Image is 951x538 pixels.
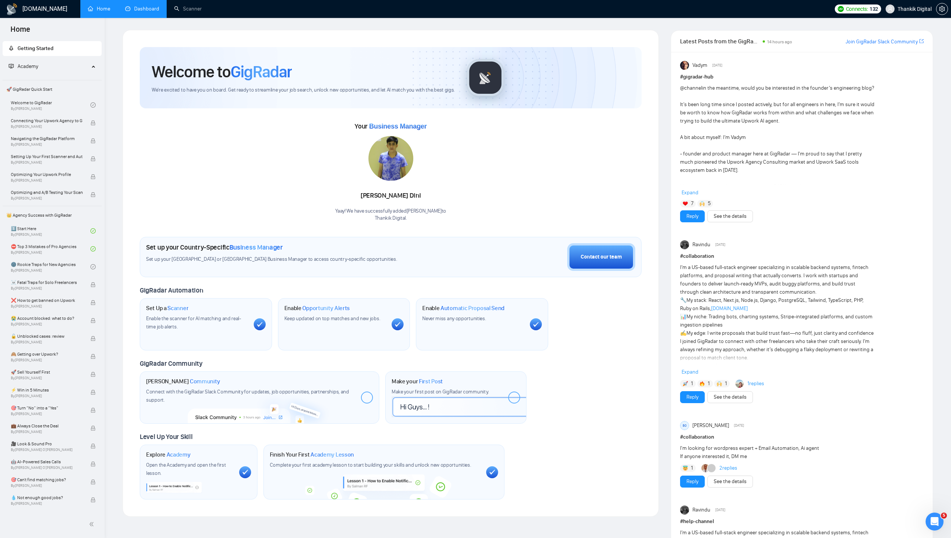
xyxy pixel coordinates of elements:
a: Reply [686,393,698,401]
span: check-circle [90,228,96,234]
button: Reply [680,476,705,488]
h1: Set Up a [146,304,188,312]
span: By [PERSON_NAME] [11,142,83,147]
span: Connecting Your Upwork Agency to GigRadar [11,117,83,124]
span: Community [190,378,220,385]
span: Setting Up Your First Scanner and Auto-Bidder [11,153,83,160]
span: lock [90,443,96,449]
span: 🔧 [680,297,686,303]
span: Expand [682,189,698,196]
img: academy-bg.png [300,474,468,500]
span: 🔓 Unblocked cases: review [11,333,83,340]
span: Navigating the GigRadar Platform [11,135,83,142]
li: Getting Started [3,41,102,56]
span: By [PERSON_NAME] [11,483,83,488]
span: Connects: [846,5,868,13]
span: Opportunity Alerts [302,304,350,312]
span: We're excited to have you on board. Get ready to streamline your job search, unlock new opportuni... [152,87,455,94]
span: By [PERSON_NAME] [11,340,83,344]
span: lock [90,138,96,143]
span: Getting Started [18,45,53,52]
span: 1 [691,380,693,387]
span: 💧 Not enough good jobs? [11,494,83,501]
a: searchScanner [174,6,202,12]
span: 14 hours ago [767,39,792,44]
span: lock [90,390,96,395]
span: 📊 [680,313,686,320]
span: check-circle [90,246,96,251]
a: Reply [686,477,698,486]
span: GigRadar [231,62,292,82]
a: 1replies [747,380,764,387]
span: First Post [419,378,443,385]
span: lock [90,461,96,467]
span: [DATE] [712,62,722,69]
h1: Finish Your First [270,451,354,458]
span: check-circle [90,102,96,108]
a: Join GigRadar Slack Community [846,38,918,46]
img: 🔥 [700,381,705,386]
a: 2replies [719,464,737,472]
span: By [PERSON_NAME] [11,394,83,398]
h1: # help-channel [680,517,924,526]
span: Latest Posts from the GigRadar Community [680,37,760,46]
span: 7 [691,200,694,207]
span: 🙈 Getting over Upwork? [11,350,83,358]
span: By [PERSON_NAME] [11,322,83,327]
h1: Enable [422,304,504,312]
a: See the details [714,212,747,220]
span: Open the Academy and open the first lesson. [146,462,226,476]
span: lock [90,336,96,341]
img: 🙌 [717,381,722,386]
span: ☠️ Fatal Traps for Solo Freelancers [11,279,83,286]
span: lock [90,156,96,161]
span: Keep updated on top matches and new jobs. [284,315,380,322]
span: 1 [725,380,727,387]
span: lock [90,408,96,413]
button: Reply [680,210,705,222]
h1: # collaboration [680,433,924,441]
div: Yaay! We have successfully added [PERSON_NAME] to [335,208,446,222]
span: By [PERSON_NAME] [11,124,83,129]
button: Reply [680,391,705,403]
span: GigRadar Community [140,359,203,368]
img: Ravindu [680,240,689,249]
img: ❤️ [683,201,688,206]
img: 🙌 [700,201,705,206]
span: By [PERSON_NAME] [11,412,83,416]
p: Thankik Digital . [335,215,446,222]
span: By [PERSON_NAME] [11,196,83,201]
span: lock [90,318,96,323]
span: Academy Lesson [311,451,354,458]
h1: Enable [284,304,350,312]
span: Academy [18,63,38,69]
span: lock [90,372,96,377]
img: Ravindu [680,505,689,514]
a: export [919,38,924,45]
span: 🤖 AI-Powered Sales Calls [11,458,83,466]
h1: Set up your Country-Specific [146,243,283,251]
span: Optimizing and A/B Testing Your Scanner for Better Results [11,189,83,196]
span: ✍️ [680,330,686,336]
span: 🚀 Sell Yourself First [11,368,83,376]
span: Vadym [692,61,707,69]
span: Your [355,122,427,130]
span: 1 [691,464,693,472]
span: [DATE] [715,241,725,248]
span: double-left [89,520,96,528]
span: lock [90,174,96,179]
span: Optimizing Your Upwork Profile [11,171,83,178]
span: lock [90,120,96,126]
span: By [PERSON_NAME] O'[PERSON_NAME] [11,448,83,452]
button: See the details [707,476,753,488]
h1: Make your [392,378,443,385]
span: By [PERSON_NAME] [11,304,83,309]
a: setting [936,6,948,12]
span: 5 [941,513,947,519]
img: Vadym [680,61,689,70]
h1: Explore [146,451,191,458]
span: 💼 Always Close the Deal [11,422,83,430]
span: Scanner [167,304,188,312]
button: See the details [707,210,753,222]
img: 1700136780251-IMG-20231106-WA0046.jpg [368,136,413,181]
